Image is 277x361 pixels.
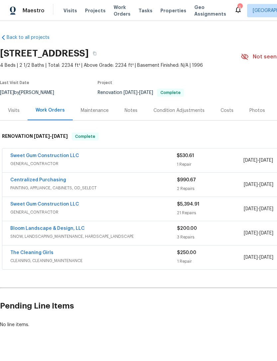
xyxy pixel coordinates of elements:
[139,90,153,95] span: [DATE]
[194,4,226,17] span: Geo Assignments
[244,181,273,188] span: -
[10,257,177,264] span: CLEANING, CLEANING_MAINTENANCE
[85,7,106,14] span: Projects
[243,158,257,163] span: [DATE]
[177,234,244,240] div: 3 Repairs
[259,231,273,235] span: [DATE]
[10,153,79,158] a: Sweet Gum Construction LLC
[158,91,183,95] span: Complete
[221,107,233,114] div: Costs
[259,255,273,260] span: [DATE]
[177,258,244,265] div: 1 Repair
[10,233,177,240] span: SNOW, LANDSCAPING_MAINTENANCE, HARDSCAPE_LANDSCAPE
[177,226,197,231] span: $200.00
[177,202,199,207] span: $5,394.91
[249,107,265,114] div: Photos
[10,202,79,207] a: Sweet Gum Construction LLC
[8,107,20,114] div: Visits
[34,134,68,138] span: -
[114,4,131,17] span: Work Orders
[10,185,177,191] span: PAINTING, APPLIANCE, CABINETS, OD_SELECT
[244,255,258,260] span: [DATE]
[177,178,196,182] span: $990.67
[124,90,153,95] span: -
[153,107,205,114] div: Condition Adjustments
[72,133,98,140] span: Complete
[259,158,273,163] span: [DATE]
[244,231,258,235] span: [DATE]
[10,226,85,231] a: Bloom Landscape & Design, LLC
[10,250,53,255] a: The Cleaning Girls
[177,210,244,216] div: 21 Repairs
[23,7,45,14] span: Maestro
[10,178,66,182] a: Centralized Purchasing
[34,134,50,138] span: [DATE]
[2,133,68,140] h6: RENOVATION
[98,90,184,95] span: Renovation
[10,160,177,167] span: GENERAL_CONTRACTOR
[244,206,273,212] span: -
[237,4,242,11] div: 5
[243,157,273,164] span: -
[124,90,138,95] span: [DATE]
[89,47,101,59] button: Copy Address
[244,254,273,261] span: -
[177,185,244,192] div: 2 Repairs
[259,207,273,211] span: [DATE]
[63,7,77,14] span: Visits
[244,182,258,187] span: [DATE]
[160,7,186,14] span: Properties
[177,161,243,168] div: 1 Repair
[36,107,65,114] div: Work Orders
[81,107,109,114] div: Maintenance
[244,207,258,211] span: [DATE]
[125,107,138,114] div: Notes
[52,134,68,138] span: [DATE]
[244,230,273,236] span: -
[138,8,152,13] span: Tasks
[259,182,273,187] span: [DATE]
[177,250,196,255] span: $250.00
[177,153,194,158] span: $530.61
[98,81,112,85] span: Project
[10,209,177,216] span: GENERAL_CONTRACTOR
